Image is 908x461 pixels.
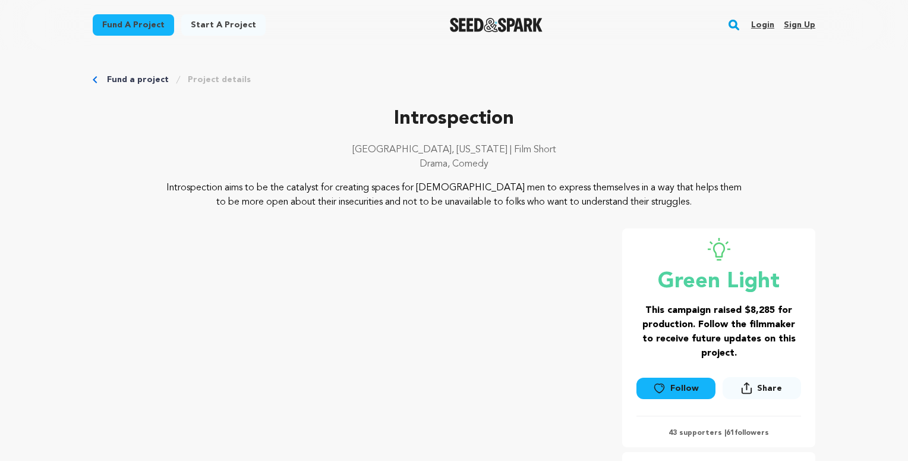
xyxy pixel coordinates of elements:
a: Follow [636,378,715,399]
p: Green Light [636,270,801,294]
p: Introspection aims to be the catalyst for creating spaces for [DEMOGRAPHIC_DATA] men to express t... [165,181,743,209]
span: Share [723,377,801,404]
div: Breadcrumb [93,74,815,86]
a: Sign up [784,15,815,35]
a: Login [751,15,774,35]
p: 43 supporters | followers [636,428,801,438]
a: Project details [188,74,251,86]
p: Introspection [93,105,815,133]
a: Start a project [181,14,266,36]
span: 61 [726,429,734,437]
a: Seed&Spark Homepage [450,18,543,32]
p: [GEOGRAPHIC_DATA], [US_STATE] | Film Short [93,143,815,157]
a: Fund a project [107,74,169,86]
img: Seed&Spark Logo Dark Mode [450,18,543,32]
button: Share [723,377,801,399]
h3: This campaign raised $8,285 for production. Follow the filmmaker to receive future updates on thi... [636,303,801,360]
span: Share [757,382,782,394]
a: Fund a project [93,14,174,36]
p: Drama, Comedy [93,157,815,171]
